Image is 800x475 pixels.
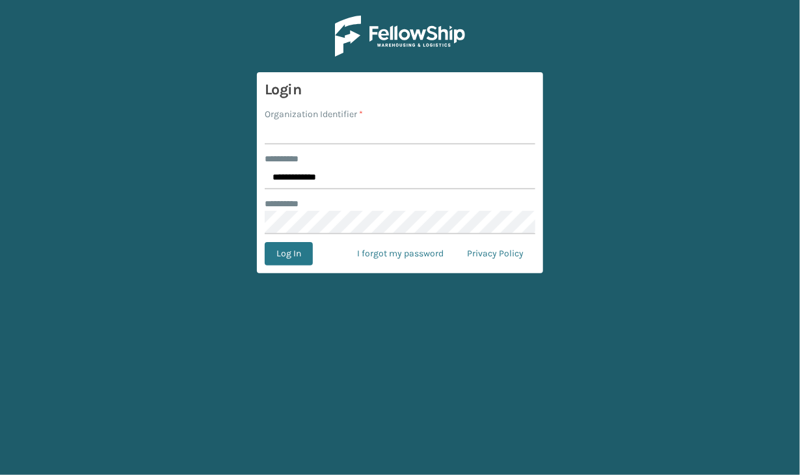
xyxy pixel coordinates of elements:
[265,107,363,121] label: Organization Identifier
[265,80,535,100] h3: Login
[265,242,313,265] button: Log In
[335,16,465,57] img: Logo
[345,242,455,265] a: I forgot my password
[455,242,535,265] a: Privacy Policy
